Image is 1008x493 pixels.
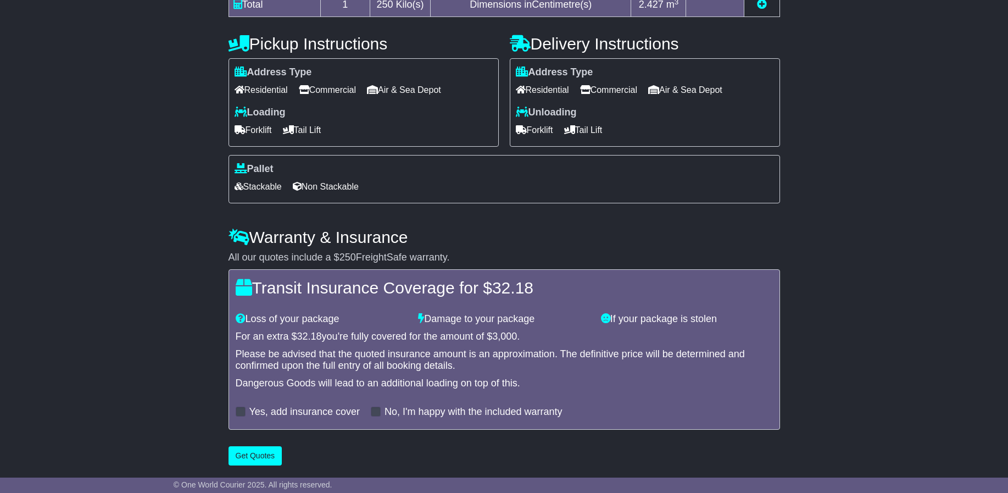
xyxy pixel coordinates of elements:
span: 3,000 [492,331,517,342]
label: Pallet [235,163,274,175]
h4: Delivery Instructions [510,35,780,53]
div: Damage to your package [413,313,595,325]
label: Address Type [235,67,312,79]
span: Commercial [299,81,356,98]
span: Air & Sea Depot [367,81,441,98]
span: Tail Lift [283,121,321,139]
div: Dangerous Goods will lead to an additional loading on top of this. [236,378,773,390]
div: Please be advised that the quoted insurance amount is an approximation. The definitive price will... [236,348,773,372]
label: Loading [235,107,286,119]
h4: Transit Insurance Coverage for $ [236,279,773,297]
span: 32.18 [297,331,322,342]
span: 32.18 [492,279,533,297]
span: Forklift [235,121,272,139]
span: 250 [339,252,356,263]
h4: Warranty & Insurance [229,228,780,246]
div: If your package is stolen [595,313,778,325]
span: © One World Courier 2025. All rights reserved. [174,480,332,489]
span: Residential [235,81,288,98]
span: Air & Sea Depot [648,81,722,98]
button: Get Quotes [229,446,282,466]
span: Forklift [516,121,553,139]
div: Loss of your package [230,313,413,325]
span: Tail Lift [564,121,603,139]
label: No, I'm happy with the included warranty [385,406,563,418]
label: Yes, add insurance cover [249,406,360,418]
h4: Pickup Instructions [229,35,499,53]
label: Unloading [516,107,577,119]
label: Address Type [516,67,593,79]
span: Residential [516,81,569,98]
div: All our quotes include a $ FreightSafe warranty. [229,252,780,264]
span: Non Stackable [293,178,359,195]
span: Commercial [580,81,637,98]
div: For an extra $ you're fully covered for the amount of $ . [236,331,773,343]
span: Stackable [235,178,282,195]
